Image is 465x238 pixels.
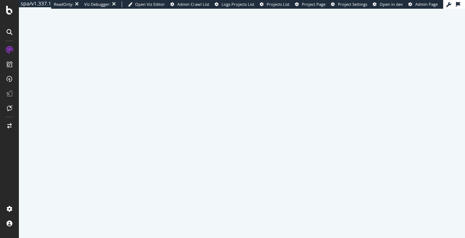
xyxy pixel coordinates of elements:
div: animation [216,104,268,131]
div: Viz Debugger: [84,1,110,7]
span: Admin Crawl List [177,1,209,7]
a: Project Settings [331,1,367,7]
a: Logs Projects List [215,1,254,7]
a: Open in dev [373,1,403,7]
a: Project Page [295,1,325,7]
span: Open Viz Editor [135,1,165,7]
span: Project Settings [338,1,367,7]
span: Logs Projects List [222,1,254,7]
a: Open Viz Editor [128,1,165,7]
a: Admin Crawl List [170,1,209,7]
div: ReadOnly: [54,1,73,7]
a: Projects List [260,1,290,7]
span: Projects List [267,1,290,7]
a: Admin Page [408,1,438,7]
span: Open in dev [380,1,403,7]
span: Project Page [302,1,325,7]
span: Admin Page [415,1,438,7]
